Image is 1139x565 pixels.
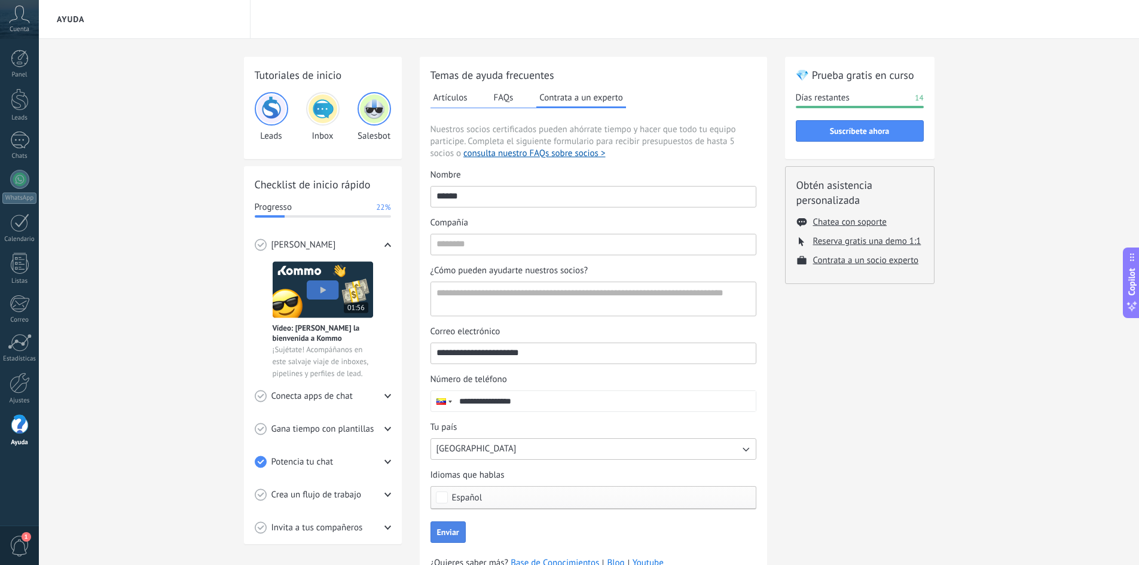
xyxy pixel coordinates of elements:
span: Nuestros socios certificados pueden ahórrate tiempo y hacer que todo tu equipo participe. Complet... [430,124,756,160]
span: Número de teléfono [430,374,507,386]
div: Ajustes [2,397,37,405]
button: Reserva gratis una demo 1:1 [813,236,921,247]
span: ¡Sujétate! Acompáñanos en este salvaje viaje de inboxes, pipelines y perfiles de lead. [273,344,373,380]
div: Calendario [2,236,37,243]
span: Nombre [430,169,461,181]
button: Contrata a un socio experto [813,255,919,266]
span: [GEOGRAPHIC_DATA] [436,443,517,455]
span: Progresso [255,201,292,213]
span: 22% [376,201,390,213]
span: Cuenta [10,26,29,33]
span: 1 [22,532,31,542]
span: Compañía [430,217,468,229]
h2: 💎 Prueba gratis en curso [796,68,924,83]
span: Conecta apps de chat [271,390,353,402]
span: Tu país [430,422,457,433]
span: Crea un flujo de trabajo [271,489,362,501]
div: Leads [255,92,288,142]
span: Invita a tus compañeros [271,522,363,534]
span: Idiomas que hablas [430,469,505,481]
div: Chats [2,152,37,160]
input: Correo electrónico [431,343,756,362]
input: Número de teléfono [454,391,756,411]
span: Potencia tu chat [271,456,334,468]
div: Salesbot [358,92,391,142]
div: Panel [2,71,37,79]
img: Meet video [273,261,373,318]
span: Días restantes [796,92,850,104]
div: Venezuela: + 58 [431,391,454,411]
span: 14 [915,92,923,104]
button: Contrata a un experto [536,88,625,108]
button: Suscríbete ahora [796,120,924,142]
span: Copilot [1126,268,1138,295]
div: WhatsApp [2,193,36,204]
textarea: ¿Cómo pueden ayudarte nuestros socios? [431,282,753,316]
div: Leads [2,114,37,122]
div: Ayuda [2,439,37,447]
div: Listas [2,277,37,285]
button: Artículos [430,88,471,106]
div: Correo [2,316,37,324]
h2: Tutoriales de inicio [255,68,391,83]
h2: Checklist de inicio rápido [255,177,391,192]
button: Chatea con soporte [813,216,887,228]
button: Enviar [430,521,466,543]
div: Estadísticas [2,355,37,363]
span: Suscríbete ahora [830,127,890,135]
span: ¿Cómo pueden ayudarte nuestros socios? [430,265,588,277]
span: Enviar [437,528,459,536]
div: Inbox [306,92,340,142]
input: Compañía [431,234,756,254]
span: [PERSON_NAME] [271,239,336,251]
span: Español [452,493,483,502]
button: consulta nuestro FAQs sobre socios > [463,148,605,160]
h2: Obtén asistencia personalizada [796,178,923,207]
span: Vídeo: [PERSON_NAME] la bienvenida a Kommo [273,323,373,343]
span: Correo electrónico [430,326,500,338]
span: Gana tiempo con plantillas [271,423,374,435]
button: FAQs [491,88,517,106]
h2: Temas de ayuda frecuentes [430,68,756,83]
button: Tu país [430,438,756,460]
input: Nombre [431,187,756,206]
